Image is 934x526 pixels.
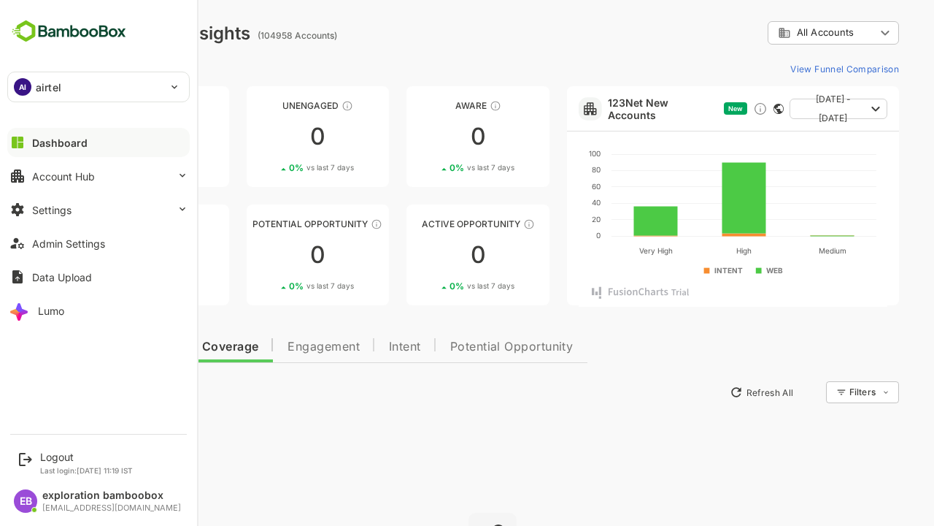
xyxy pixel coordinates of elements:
[196,86,339,187] a: UnengagedThese accounts have not shown enough engagement and need nurturing00%vs last 7 days
[42,489,181,502] div: exploration bamboobox
[398,162,463,173] div: 0 %
[355,100,498,111] div: Aware
[320,218,331,230] div: These accounts are MQAs and can be passed on to Inside Sales
[78,162,143,173] div: 0 %
[587,246,621,256] text: Very High
[677,104,692,113] span: New
[472,218,484,230] div: These accounts have open opportunities which might be at any of the Sales Stages
[35,205,178,305] a: EngagedThese accounts are warm, further nurturing would qualify them to MQAs00%vs last 7 days
[32,204,72,216] div: Settings
[238,162,303,173] div: 0 %
[439,100,450,112] div: These accounts have just entered the buying cycle and need further nurturing
[7,18,131,45] img: BambooboxFullLogoMark.5f36c76dfaba33ec1ec1367b70bb1252.svg
[35,100,178,111] div: Unreached
[35,218,178,229] div: Engaged
[685,246,700,256] text: High
[196,205,339,305] a: Potential OpportunityThese accounts are MQAs and can be passed on to Inside Sales00%vs last 7 days
[355,205,498,305] a: Active OpportunityThese accounts have open opportunities which might be at any of the Sales Stage...
[38,305,64,317] div: Lumo
[78,281,143,291] div: 0 %
[541,198,549,207] text: 40
[238,281,303,291] div: 0 %
[7,262,190,291] button: Data Upload
[96,281,143,291] span: vs last 7 days
[32,170,95,183] div: Account Hub
[50,341,207,353] span: Data Quality and Coverage
[797,379,848,405] div: Filters
[355,125,498,148] div: 0
[236,341,309,353] span: Engagement
[290,100,302,112] div: These accounts have not shown enough engagement and need nurturing
[7,296,190,325] button: Lumo
[40,451,133,463] div: Logout
[130,100,142,112] div: These accounts have not been engaged with for a defined time period
[255,281,303,291] span: vs last 7 days
[398,281,463,291] div: 0 %
[538,149,549,158] text: 100
[702,102,717,116] div: Discover new ICP-fit accounts showing engagement — via intent surges, anonymous website visits, L...
[196,125,339,148] div: 0
[35,379,142,405] button: New Insights
[14,489,37,513] div: EB
[196,243,339,267] div: 0
[727,26,825,39] div: All Accounts
[355,218,498,229] div: Active Opportunity
[14,78,31,96] div: AI
[32,237,105,250] div: Admin Settings
[7,128,190,157] button: Dashboard
[123,218,135,230] div: These accounts are warm, further nurturing would qualify them to MQAs
[42,503,181,513] div: [EMAIL_ADDRESS][DOMAIN_NAME]
[7,195,190,224] button: Settings
[338,341,370,353] span: Intent
[40,466,133,475] p: Last login: [DATE] 11:19 IST
[35,86,178,187] a: UnreachedThese accounts have not been engaged with for a defined time period00%vs last 7 days
[196,100,339,111] div: Unengaged
[717,19,848,47] div: All Accounts
[96,162,143,173] span: vs last 7 days
[541,182,549,191] text: 60
[557,96,667,121] a: 123Net New Accounts
[35,125,178,148] div: 0
[541,215,549,224] text: 20
[7,229,190,258] button: Admin Settings
[746,27,803,38] span: All Accounts
[35,23,199,44] div: Dashboard Insights
[32,137,88,149] div: Dashboard
[767,246,795,255] text: Medium
[722,104,733,114] div: This card does not support filter and segments
[798,386,825,397] div: Filters
[399,341,522,353] span: Potential Opportunity
[672,381,749,404] button: Refresh All
[35,243,178,267] div: 0
[207,30,290,41] ag: (104958 Accounts)
[750,90,814,128] span: [DATE] - [DATE]
[738,99,836,119] button: [DATE] - [DATE]
[733,57,848,80] button: View Funnel Comparison
[355,243,498,267] div: 0
[196,218,339,229] div: Potential Opportunity
[416,281,463,291] span: vs last 7 days
[416,162,463,173] span: vs last 7 days
[7,161,190,191] button: Account Hub
[545,231,549,240] text: 0
[355,86,498,187] a: AwareThese accounts have just entered the buying cycle and need further nurturing00%vs last 7 days
[32,271,92,283] div: Data Upload
[541,165,549,174] text: 80
[36,80,61,95] p: airtel
[255,162,303,173] span: vs last 7 days
[8,72,189,102] div: AIairtel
